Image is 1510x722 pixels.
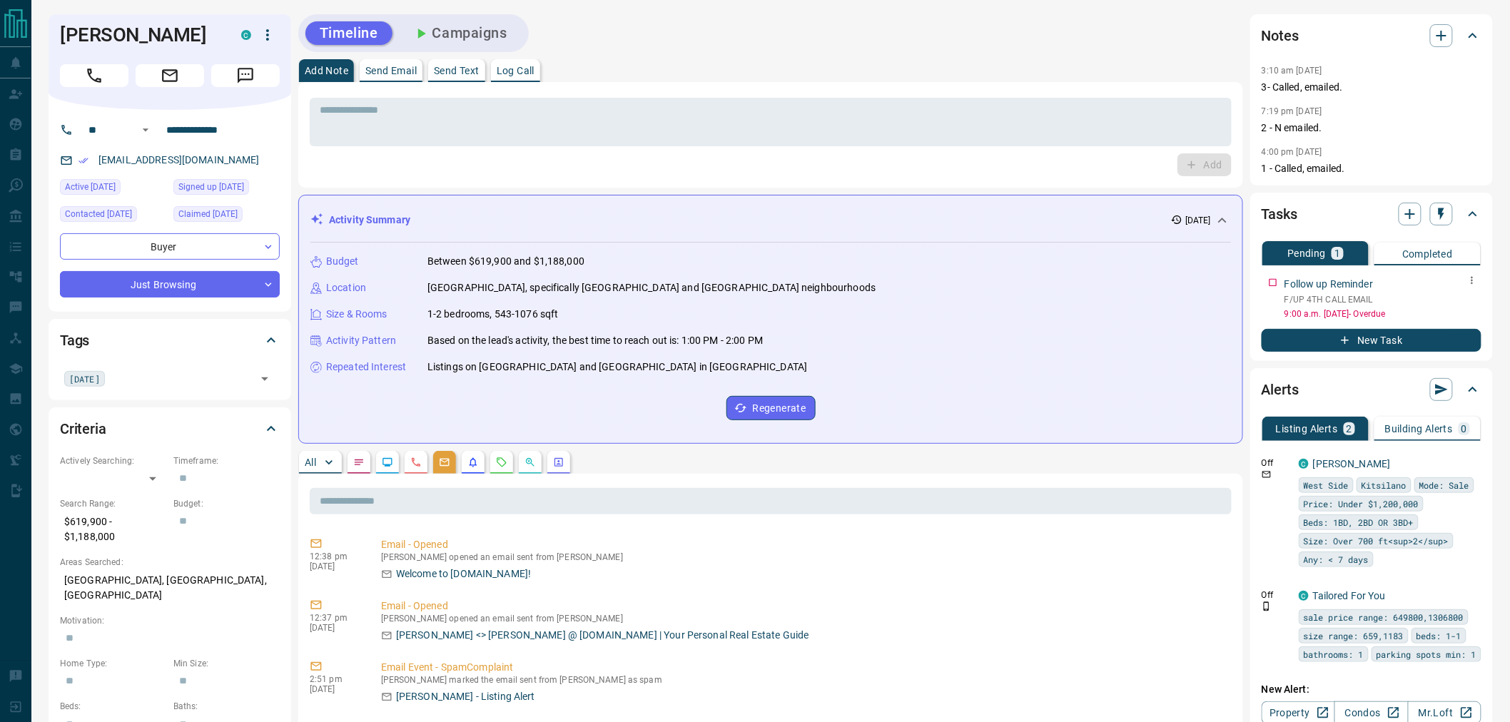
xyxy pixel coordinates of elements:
[365,66,417,76] p: Send Email
[427,360,807,375] p: Listings on [GEOGRAPHIC_DATA] and [GEOGRAPHIC_DATA] in [GEOGRAPHIC_DATA]
[1262,24,1299,47] h2: Notes
[382,457,393,468] svg: Lead Browsing Activity
[173,454,280,467] p: Timeframe:
[427,254,584,269] p: Between $619,900 and $1,188,000
[1299,591,1309,601] div: condos.ca
[1262,161,1481,176] p: 1 - Called, emailed.
[1377,647,1476,661] span: parking spots min: 1
[60,64,128,87] span: Call
[496,457,507,468] svg: Requests
[1284,277,1373,292] p: Follow up Reminder
[1304,552,1369,566] span: Any: < 7 days
[1262,329,1481,352] button: New Task
[173,700,280,713] p: Baths:
[60,556,280,569] p: Areas Searched:
[1402,249,1453,259] p: Completed
[60,657,166,670] p: Home Type:
[497,66,534,76] p: Log Call
[310,207,1231,233] div: Activity Summary[DATE]
[1347,424,1352,434] p: 2
[1313,590,1386,601] a: Tailored For You
[1304,478,1349,492] span: West Side
[434,66,480,76] p: Send Text
[60,323,280,357] div: Tags
[1262,589,1290,601] p: Off
[525,457,536,468] svg: Opportunities
[427,280,876,295] p: [GEOGRAPHIC_DATA], specifically [GEOGRAPHIC_DATA] and [GEOGRAPHIC_DATA] neighbourhoods
[60,271,280,298] div: Just Browsing
[60,412,280,446] div: Criteria
[305,66,348,76] p: Add Note
[1262,19,1481,53] div: Notes
[310,613,360,623] p: 12:37 pm
[78,156,88,166] svg: Email Verified
[60,614,280,627] p: Motivation:
[1334,248,1340,258] p: 1
[1262,66,1322,76] p: 3:10 am [DATE]
[427,333,763,348] p: Based on the lead's activity, the best time to reach out is: 1:00 PM - 2:00 PM
[60,569,280,607] p: [GEOGRAPHIC_DATA], [GEOGRAPHIC_DATA], [GEOGRAPHIC_DATA]
[1461,424,1467,434] p: 0
[310,623,360,633] p: [DATE]
[381,675,1226,685] p: [PERSON_NAME] marked the email sent from [PERSON_NAME] as spam
[241,30,251,40] div: condos.ca
[1262,457,1290,469] p: Off
[65,180,116,194] span: Active [DATE]
[178,207,238,221] span: Claimed [DATE]
[1262,197,1481,231] div: Tasks
[1262,147,1322,157] p: 4:00 pm [DATE]
[60,700,166,713] p: Beds:
[310,561,360,571] p: [DATE]
[1304,629,1404,643] span: size range: 659,1183
[65,207,132,221] span: Contacted [DATE]
[1262,469,1272,479] svg: Email
[1262,106,1322,116] p: 7:19 pm [DATE]
[136,64,204,87] span: Email
[396,628,809,643] p: [PERSON_NAME] <> [PERSON_NAME] @ [DOMAIN_NAME] | Your Personal Real Estate Guide
[255,369,275,389] button: Open
[173,657,280,670] p: Min Size:
[60,233,280,260] div: Buyer
[60,24,220,46] h1: [PERSON_NAME]
[60,179,166,199] div: Sun Jul 20 2025
[396,689,535,704] p: [PERSON_NAME] - Listing Alert
[398,21,522,45] button: Campaigns
[381,552,1226,562] p: [PERSON_NAME] opened an email sent from [PERSON_NAME]
[310,551,360,561] p: 12:38 pm
[1284,293,1481,306] p: F/UP 4TH CALL EMAIL
[326,307,387,322] p: Size & Rooms
[60,329,89,352] h2: Tags
[310,684,360,694] p: [DATE]
[305,21,392,45] button: Timeline
[98,154,260,166] a: [EMAIL_ADDRESS][DOMAIN_NAME]
[1185,214,1211,227] p: [DATE]
[1287,248,1326,258] p: Pending
[1304,647,1364,661] span: bathrooms: 1
[326,254,359,269] p: Budget
[1304,497,1419,511] span: Price: Under $1,200,000
[410,457,422,468] svg: Calls
[329,213,410,228] p: Activity Summary
[1262,121,1481,136] p: 2 - N emailed.
[1362,478,1407,492] span: Kitsilano
[173,179,280,199] div: Sun Jul 20 2025
[137,121,154,138] button: Open
[326,360,406,375] p: Repeated Interest
[1304,534,1449,548] span: Size: Over 700 ft<sup>2</sup>
[1417,629,1461,643] span: beds: 1-1
[305,457,316,467] p: All
[427,307,559,322] p: 1-2 bedrooms, 543-1076 sqft
[1262,378,1299,401] h2: Alerts
[173,206,280,226] div: Sun Jul 20 2025
[1313,458,1391,469] a: [PERSON_NAME]
[326,333,396,348] p: Activity Pattern
[178,180,244,194] span: Signed up [DATE]
[60,497,166,510] p: Search Range:
[60,417,106,440] h2: Criteria
[726,396,816,420] button: Regenerate
[173,497,280,510] p: Budget:
[1304,515,1414,529] span: Beds: 1BD, 2BD OR 3BD+
[381,537,1226,552] p: Email - Opened
[326,280,366,295] p: Location
[1385,424,1453,434] p: Building Alerts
